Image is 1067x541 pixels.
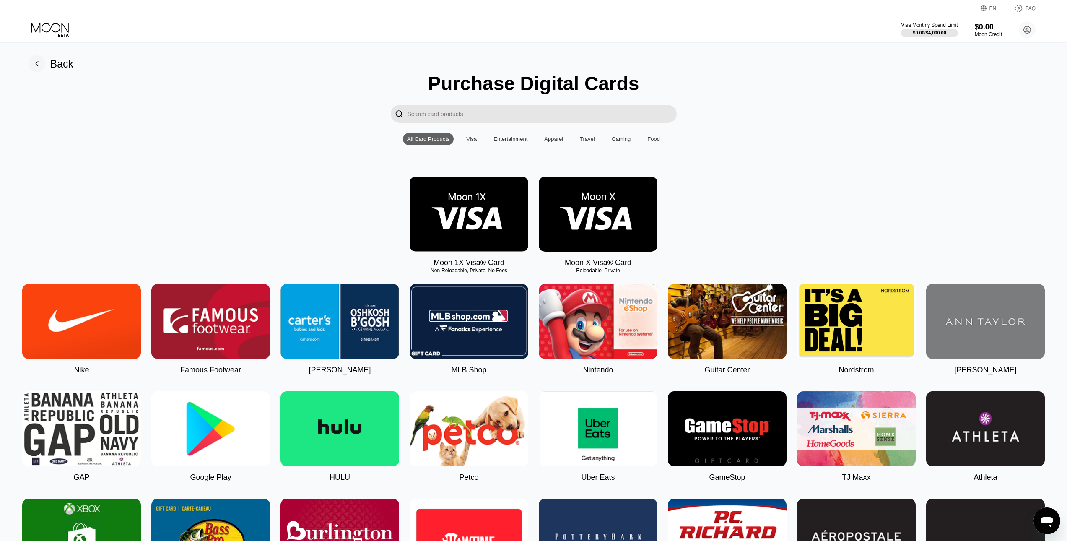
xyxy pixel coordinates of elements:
iframe: Button to launch messaging window [1033,507,1060,534]
div: Travel [580,136,595,142]
div: Back [50,58,74,70]
div: $0.00Moon Credit [975,23,1002,37]
div: Gaming [612,136,631,142]
div: Uber Eats [581,473,615,482]
div: Nintendo [583,366,613,375]
div: Nike [74,366,89,375]
div: [PERSON_NAME] [954,366,1016,375]
div: HULU [330,473,350,482]
div: All Card Products [407,136,449,142]
div: Nordstrom [839,366,874,375]
div: Athleta [974,473,997,482]
div: Entertainment [493,136,527,142]
div: $0.00 / $4,000.00 [913,30,946,35]
div: Food [647,136,660,142]
div: Entertainment [489,133,532,145]
div:  [395,109,403,119]
div: Travel [576,133,599,145]
div: Back [29,55,74,72]
div: Famous Footwear [180,366,241,375]
div: FAQ [1025,5,1036,11]
div: Food [643,133,664,145]
div: TJ Maxx [842,473,870,482]
div: All Card Products [403,133,454,145]
div: Reloadable, Private [539,268,657,273]
div: Moon X Visa® Card [565,258,631,267]
div: Non-Reloadable, Private, No Fees [410,268,528,273]
div: MLB Shop [451,366,486,375]
div: Guitar Center [704,366,750,375]
div: Moon 1X Visa® Card [434,258,504,267]
div: Moon Credit [975,31,1002,37]
div:  [391,105,408,123]
div: Purchase Digital Cards [428,72,639,95]
div: Visa Monthly Spend Limit [901,22,958,28]
div: Visa Monthly Spend Limit$0.00/$4,000.00 [901,22,958,37]
div: Apparel [540,133,567,145]
div: Apparel [544,136,563,142]
input: Search card products [408,105,677,123]
div: Visa [462,133,481,145]
div: Petco [459,473,478,482]
div: EN [981,4,1006,13]
div: $0.00 [975,23,1002,31]
div: [PERSON_NAME] [309,366,371,375]
div: Visa [466,136,477,142]
div: GAP [73,473,89,482]
div: Gaming [607,133,635,145]
div: GameStop [709,473,745,482]
div: EN [989,5,997,11]
div: Google Play [190,473,231,482]
div: FAQ [1006,4,1036,13]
